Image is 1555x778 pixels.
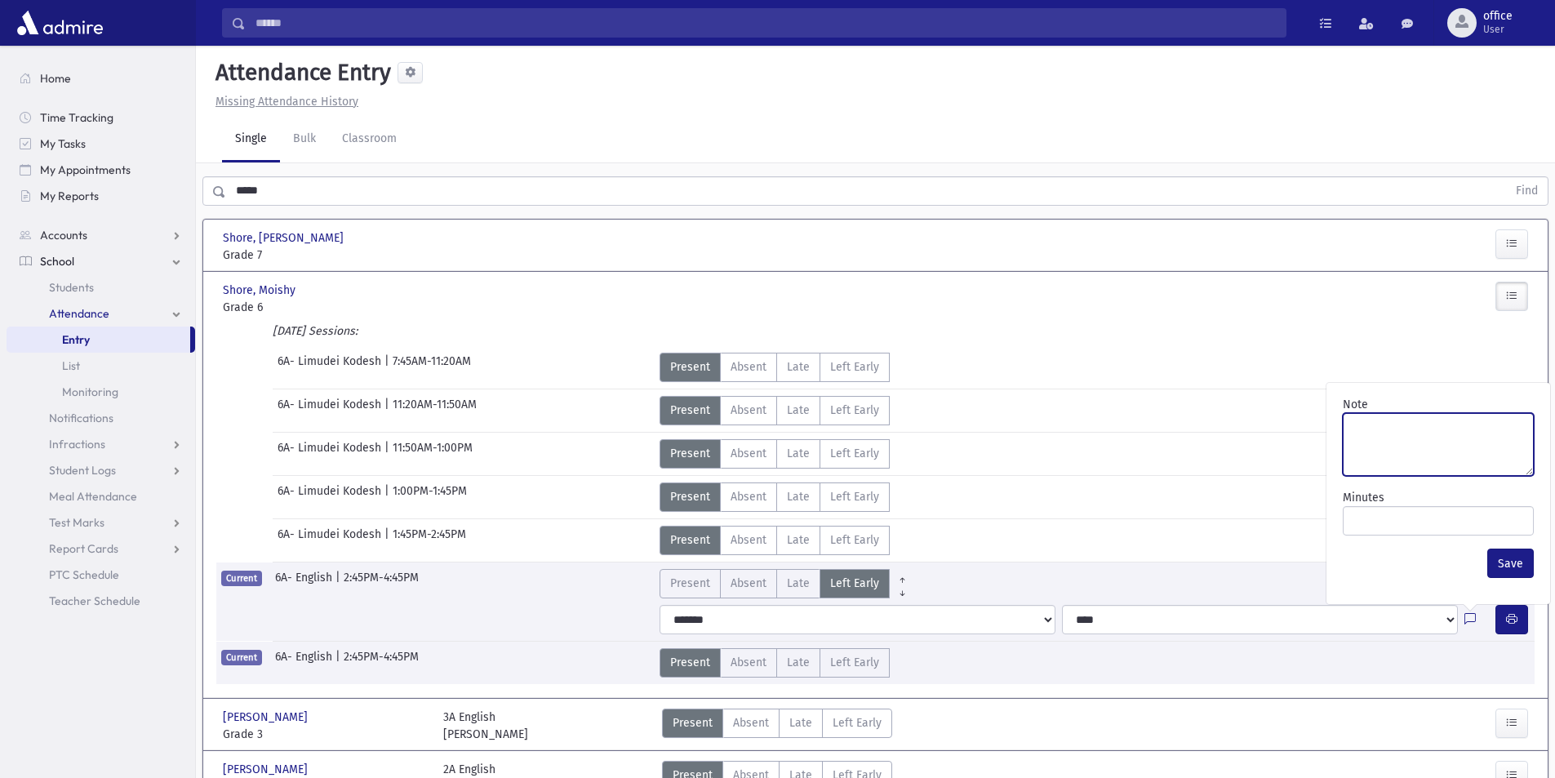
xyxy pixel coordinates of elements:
a: Missing Attendance History [209,95,358,109]
span: Late [787,654,810,671]
span: Left Early [830,531,879,549]
span: 6A- Limudei Kodesh [278,526,384,555]
div: AttTypes [660,648,890,678]
a: Notifications [7,405,195,431]
span: office [1483,10,1513,23]
span: Test Marks [49,515,104,530]
span: | [384,353,393,382]
div: AttTypes [660,569,915,598]
span: Present [673,714,713,731]
span: Current [221,571,262,586]
span: Current [221,650,262,665]
span: Shore, Moishy [223,282,299,299]
span: 6A- English [275,569,335,598]
span: PTC Schedule [49,567,119,582]
a: My Appointments [7,157,195,183]
a: Classroom [329,117,410,162]
span: Left Early [830,445,879,462]
a: All Prior [890,569,915,582]
a: Entry [7,327,190,353]
span: [PERSON_NAME] [223,709,311,726]
span: | [335,648,344,678]
span: Notifications [49,411,113,425]
span: 1:00PM-1:45PM [393,482,467,512]
span: Student Logs [49,463,116,478]
a: All Later [890,582,915,595]
div: AttTypes [662,709,892,743]
span: Absent [733,714,769,731]
img: AdmirePro [13,7,107,39]
div: AttTypes [660,482,890,512]
div: 3A English [PERSON_NAME] [443,709,528,743]
span: Present [670,445,710,462]
a: Infractions [7,431,195,457]
span: 6A- Limudei Kodesh [278,482,384,512]
span: 6A- Limudei Kodesh [278,439,384,469]
a: Attendance [7,300,195,327]
span: Absent [731,488,766,505]
span: | [384,482,393,512]
span: Attendance [49,306,109,321]
a: My Reports [7,183,195,209]
span: 11:20AM-11:50AM [393,396,477,425]
span: 7:45AM-11:20AM [393,353,471,382]
span: Grade 3 [223,726,427,743]
span: 6A- Limudei Kodesh [278,396,384,425]
span: Late [787,358,810,376]
label: Minutes [1343,489,1384,506]
span: Left Early [830,358,879,376]
a: Time Tracking [7,104,195,131]
a: Accounts [7,222,195,248]
input: Search [246,8,1286,38]
span: Absent [731,531,766,549]
span: Present [670,402,710,419]
span: [PERSON_NAME] [223,761,311,778]
span: 6A- English [275,648,335,678]
a: Report Cards [7,536,195,562]
i: [DATE] Sessions: [273,324,358,338]
span: 11:50AM-1:00PM [393,439,473,469]
span: Meal Attendance [49,489,137,504]
span: Left Early [830,575,879,592]
a: Single [222,117,280,162]
a: Test Marks [7,509,195,536]
a: Monitoring [7,379,195,405]
span: | [384,396,393,425]
span: Grade 6 [223,299,427,316]
span: Late [787,575,810,592]
div: AttTypes [660,396,890,425]
a: Student Logs [7,457,195,483]
span: Left Early [830,488,879,505]
span: Absent [731,654,766,671]
span: | [335,569,344,598]
span: Late [787,445,810,462]
a: Bulk [280,117,329,162]
span: Students [49,280,94,295]
span: 2:45PM-4:45PM [344,569,419,598]
span: User [1483,23,1513,36]
h5: Attendance Entry [209,59,391,87]
span: Left Early [830,654,879,671]
a: My Tasks [7,131,195,157]
span: 1:45PM-2:45PM [393,526,466,555]
span: Absent [731,358,766,376]
span: Present [670,488,710,505]
span: Present [670,531,710,549]
span: Time Tracking [40,110,113,125]
span: Left Early [830,402,879,419]
span: My Reports [40,189,99,203]
u: Missing Attendance History [215,95,358,109]
span: School [40,254,74,269]
span: Report Cards [49,541,118,556]
span: Absent [731,575,766,592]
a: List [7,353,195,379]
span: 6A- Limudei Kodesh [278,353,384,382]
button: Save [1487,549,1534,578]
span: Absent [731,402,766,419]
span: | [384,526,393,555]
span: Monitoring [62,385,118,399]
a: Meal Attendance [7,483,195,509]
span: Shore, [PERSON_NAME] [223,229,347,247]
span: Teacher Schedule [49,594,140,608]
a: School [7,248,195,274]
